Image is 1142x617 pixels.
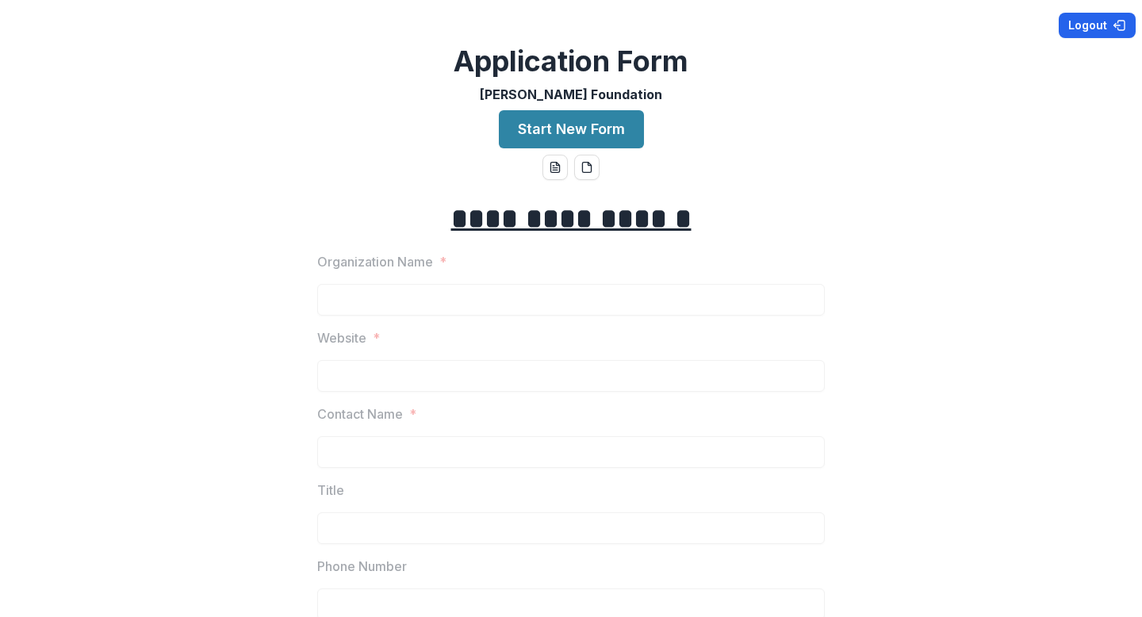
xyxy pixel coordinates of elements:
button: Logout [1059,13,1136,38]
button: word-download [542,155,568,180]
button: pdf-download [574,155,600,180]
p: Organization Name [317,252,433,271]
button: Start New Form [499,110,644,148]
p: [PERSON_NAME] Foundation [480,85,662,104]
p: Contact Name [317,404,403,423]
p: Website [317,328,366,347]
p: Phone Number [317,557,407,576]
h2: Application Form [454,44,688,79]
p: Title [317,481,344,500]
